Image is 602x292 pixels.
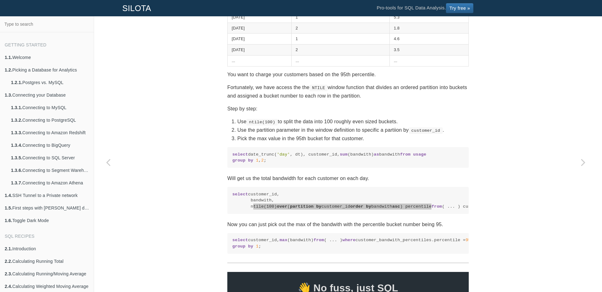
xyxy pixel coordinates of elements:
p: You want to charge your customers based on the 95th percentile. [227,70,469,79]
span: by [248,158,253,163]
b: 1.3.6. [11,168,22,173]
b: 2.4. [5,284,12,289]
td: 1 [291,34,389,45]
a: 1.3.6.Connecting to Segment Warehouse [6,164,94,177]
td: 1.8 [389,23,468,34]
b: 1.2. [5,67,12,72]
b: 1.3.2. [11,118,22,123]
span: partition [290,204,314,209]
span: by [366,204,371,209]
span: by [248,244,253,249]
code: customer_id, (bandwith) ( ... ) customer_bandwith_percentiles.percentile = ; [232,237,464,249]
td: 3.5 [389,45,468,56]
td: 4.6 [389,34,468,45]
td: [DATE] [228,45,292,56]
b: 1.5. [5,205,12,210]
span: as [374,152,379,157]
b: 2.3. [5,271,12,276]
b: 1.3. [5,93,12,98]
b: 2.2. [5,259,12,264]
li: Use to split the data into 100 roughly even sized buckets. [237,117,469,126]
td: ... [291,55,389,66]
td: 1 [291,12,389,23]
a: 1.3.2.Connecting to PostgreSQL [6,114,94,126]
li: Use the partition parameter in the window definition to specific a partiion by . [237,126,469,134]
span: 1 [256,244,258,249]
a: Previous page: Analyze Mailchimp Data by Segmenting and Lead scoring your email list [94,32,122,292]
span: by [316,204,321,209]
span: 2 [261,158,264,163]
span: select [232,192,248,197]
span: 'day' [277,152,290,157]
b: 1.3.4. [11,143,22,148]
td: 2 [291,23,389,34]
p: Now you can just pick out the max of the bandwith with the percentile bucket number being 95. [227,220,469,229]
iframe: Drift Widget Chat Controller [571,261,594,284]
code: customer_id, bandwith, ntile( ) ( customer_id bandwith ) percentile ( ... ) customer_bandwith_per... [232,191,464,210]
b: 1.2.1. [11,80,22,85]
span: over [277,204,287,209]
code: ntile(100) [246,119,278,125]
a: 1.3.7.Connecting to Amazon Athena [6,177,94,189]
td: [DATE] [228,34,292,45]
td: 2 [291,45,389,56]
span: asc [392,204,400,209]
span: max [279,238,287,242]
span: where [342,238,356,242]
span: 100 [267,204,274,209]
span: select [232,152,248,157]
a: 1.3.4.Connecting to BigQuery [6,139,94,151]
b: 1.3.1. [11,105,22,110]
code: date_trunc( , dt), customer_id, (bandwith) bandwith , ; [232,151,464,164]
b: 1.1. [5,55,12,60]
span: usage [413,152,426,157]
a: 1.2.1.Postgres vs. MySQL [6,76,94,89]
a: 1.3.3.Connecting to Amazon Redshift [6,126,94,139]
span: from [431,204,442,209]
p: Step by step: [227,104,469,113]
td: ... [228,55,292,66]
b: 1.4. [5,193,12,198]
code: NTILE [309,85,328,91]
input: Type to search [2,18,92,30]
li: Pick the max value in the 95th bucket for that customer. [237,134,469,143]
p: Fortunately, we have access the the window function that divides an ordered partition into bucket... [227,83,469,100]
li: Pro-tools for SQL Data Analysis. [370,0,480,16]
b: 2.1. [5,246,12,251]
span: group [232,158,246,163]
span: from [400,152,410,157]
a: 1.3.1.Connecting to MySQL [6,101,94,114]
b: 1.6. [5,218,12,223]
a: Next page: Calculating Top N items and Aggregating (sum) the remainder into [569,32,597,292]
span: order [350,204,363,209]
code: customer_id [409,127,443,134]
td: [DATE] [228,23,292,34]
span: select [232,238,248,242]
span: 1 [256,158,258,163]
a: Try free » [446,3,473,13]
td: [DATE] [228,12,292,23]
p: Will get us the total bandwidth for each customer on each day. [227,174,469,183]
td: ... [389,55,468,66]
a: SILOTA [118,0,156,16]
b: 1.3.3. [11,130,22,135]
span: 95 [466,238,471,242]
span: group [232,244,246,249]
a: 1.3.5.Connecting to SQL Server [6,151,94,164]
b: 1.3.7. [11,180,22,185]
span: from [314,238,324,242]
b: 1.3.5. [11,155,22,160]
td: 5.3 [389,12,468,23]
span: sum [340,152,348,157]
